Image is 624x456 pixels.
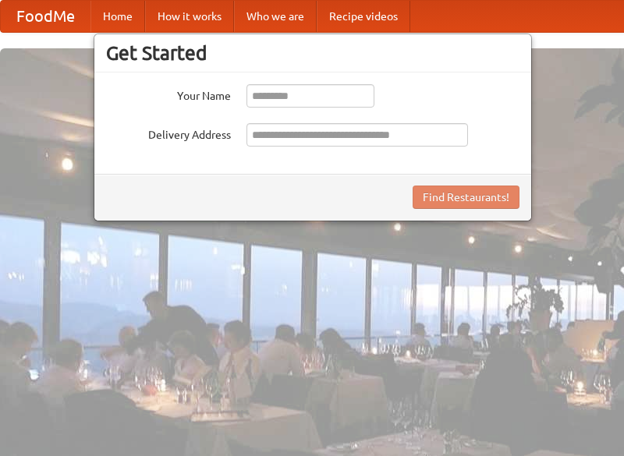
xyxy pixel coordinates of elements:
a: Home [90,1,145,32]
label: Your Name [106,84,231,104]
a: How it works [145,1,234,32]
a: FoodMe [1,1,90,32]
a: Who we are [234,1,317,32]
h3: Get Started [106,41,519,65]
a: Recipe videos [317,1,410,32]
button: Find Restaurants! [413,186,519,209]
label: Delivery Address [106,123,231,143]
